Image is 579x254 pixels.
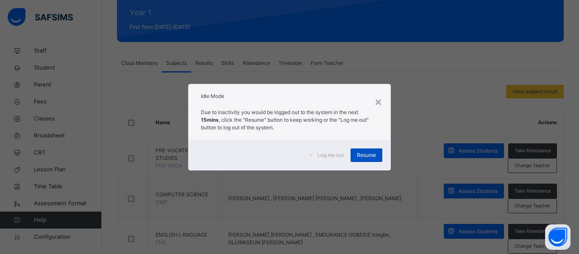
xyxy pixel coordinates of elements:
strong: 15mins [201,117,219,123]
h2: Idle Mode [201,92,378,100]
div: × [374,92,382,110]
span: Log me out [317,151,344,159]
p: Due to inactivity you would be logged out to the system in the next , click the "Resume" button t... [201,109,378,131]
button: Open asap [545,224,571,250]
span: Resume [357,151,376,159]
